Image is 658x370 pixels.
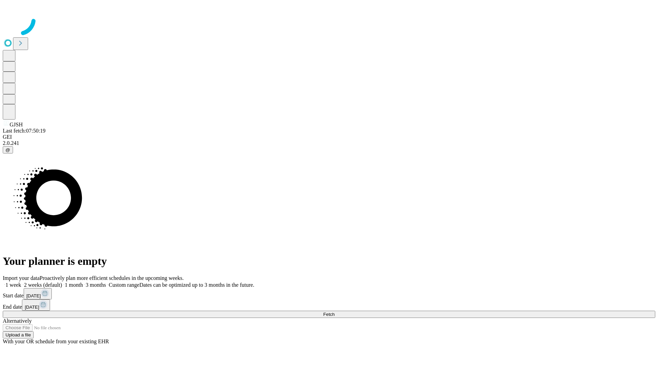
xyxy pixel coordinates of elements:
[26,293,41,298] span: [DATE]
[86,282,106,288] span: 3 months
[5,282,21,288] span: 1 week
[3,146,13,153] button: @
[3,311,655,318] button: Fetch
[3,288,655,299] div: Start date
[109,282,139,288] span: Custom range
[3,140,655,146] div: 2.0.241
[24,288,52,299] button: [DATE]
[3,134,655,140] div: GEI
[3,275,40,281] span: Import your data
[3,299,655,311] div: End date
[5,147,10,152] span: @
[3,255,655,268] h1: Your planner is empty
[3,331,34,338] button: Upload a file
[139,282,254,288] span: Dates can be optimized up to 3 months in the future.
[323,312,334,317] span: Fetch
[25,305,39,310] span: [DATE]
[40,275,184,281] span: Proactively plan more efficient schedules in the upcoming weeks.
[3,128,46,134] span: Last fetch: 07:50:19
[3,318,32,324] span: Alternatively
[22,299,50,311] button: [DATE]
[65,282,83,288] span: 1 month
[3,338,109,344] span: With your OR schedule from your existing EHR
[10,122,23,127] span: GJSH
[24,282,62,288] span: 2 weeks (default)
